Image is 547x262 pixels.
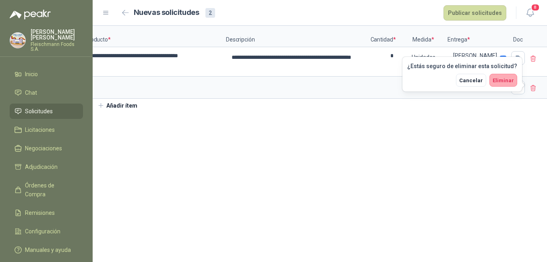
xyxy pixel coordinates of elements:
[93,99,142,112] button: Añadir ítem
[25,245,71,254] span: Manuales y ayuda
[25,162,58,171] span: Adjudicación
[25,125,55,134] span: Licitaciones
[399,26,448,47] p: Medida
[226,26,367,47] p: Descripción
[25,227,60,236] span: Configuración
[400,77,447,96] div: Unidades
[25,144,62,153] span: Negociaciones
[448,26,508,47] p: Entrega
[10,242,83,258] a: Manuales y ayuda
[10,159,83,175] a: Adjudicación
[10,224,83,239] a: Configuración
[134,7,199,19] h2: Nuevas solicitudes
[10,122,83,137] a: Licitaciones
[453,53,497,64] p: [PERSON_NAME] Foods
[205,8,215,18] div: 2
[25,70,38,79] span: Inicio
[10,205,83,220] a: Remisiones
[400,48,447,67] div: Unidades
[531,4,540,11] span: 8
[10,104,83,119] a: Solicitudes
[456,74,486,87] button: Cancelar
[489,74,517,87] button: Eliminar
[10,67,83,82] a: Inicio
[367,26,399,47] p: Cantidad
[508,26,528,47] p: Doc
[407,62,517,71] div: ¿Estás seguro de eliminar esta solicitud?
[10,141,83,156] a: Negociaciones
[523,6,537,20] button: 8
[25,88,37,97] span: Chat
[493,77,514,83] span: Eliminar
[459,77,483,83] span: Cancelar
[10,33,25,48] img: Company Logo
[25,208,55,217] span: Remisiones
[31,42,83,52] p: Fleischmann Foods S.A.
[25,107,53,116] span: Solicitudes
[10,85,83,100] a: Chat
[10,10,51,19] img: Logo peakr
[85,26,226,47] p: Producto
[31,29,83,40] p: [PERSON_NAME] [PERSON_NAME]
[10,178,83,202] a: Órdenes de Compra
[443,5,506,21] button: Publicar solicitudes
[25,181,75,199] span: Órdenes de Compra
